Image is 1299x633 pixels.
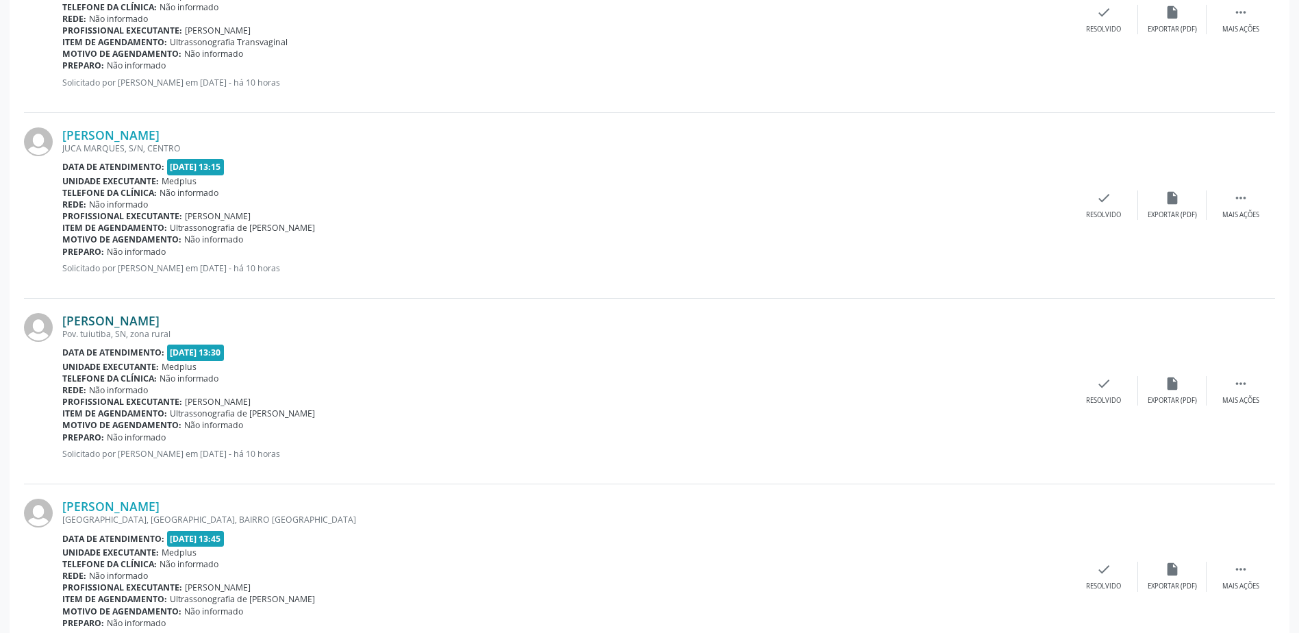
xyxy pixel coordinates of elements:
b: Unidade executante: [62,361,159,373]
span: Não informado [107,246,166,258]
b: Preparo: [62,60,104,71]
div: Exportar (PDF) [1148,396,1197,406]
span: Não informado [89,384,148,396]
span: Não informado [107,617,166,629]
span: [DATE] 13:15 [167,159,225,175]
i: check [1096,562,1111,577]
span: Não informado [89,13,148,25]
div: Pov. tuiutiba, SN, zona rural [62,328,1070,340]
span: Ultrassonografia de [PERSON_NAME] [170,593,315,605]
i:  [1233,376,1248,391]
i: insert_drive_file [1165,5,1180,20]
b: Motivo de agendamento: [62,234,181,245]
a: [PERSON_NAME] [62,127,160,142]
img: img [24,127,53,156]
span: Não informado [184,419,243,431]
span: [DATE] 13:45 [167,531,225,547]
div: Resolvido [1086,396,1121,406]
b: Unidade executante: [62,547,159,558]
b: Motivo de agendamento: [62,419,181,431]
span: Medplus [162,361,197,373]
span: [PERSON_NAME] [185,25,251,36]
b: Rede: [62,384,86,396]
i:  [1233,562,1248,577]
b: Motivo de agendamento: [62,48,181,60]
span: Ultrassonografia Transvaginal [170,36,288,48]
b: Telefone da clínica: [62,187,157,199]
span: Não informado [184,48,243,60]
i: insert_drive_file [1165,376,1180,391]
div: Exportar (PDF) [1148,25,1197,34]
span: [PERSON_NAME] [185,396,251,408]
b: Profissional executante: [62,210,182,222]
i: check [1096,5,1111,20]
div: Mais ações [1222,396,1259,406]
div: Exportar (PDF) [1148,582,1197,591]
div: [GEOGRAPHIC_DATA], [GEOGRAPHIC_DATA], BAIRRO [GEOGRAPHIC_DATA] [62,514,1070,525]
div: Resolvido [1086,582,1121,591]
p: Solicitado por [PERSON_NAME] em [DATE] - há 10 horas [62,77,1070,88]
b: Preparo: [62,617,104,629]
span: Não informado [89,199,148,210]
b: Preparo: [62,246,104,258]
i: check [1096,376,1111,391]
span: Não informado [184,234,243,245]
i: insert_drive_file [1165,190,1180,206]
span: Não informado [160,558,218,570]
i:  [1233,190,1248,206]
span: Não informado [107,432,166,443]
b: Item de agendamento: [62,408,167,419]
b: Unidade executante: [62,175,159,187]
b: Data de atendimento: [62,347,164,358]
a: [PERSON_NAME] [62,499,160,514]
p: Solicitado por [PERSON_NAME] em [DATE] - há 10 horas [62,448,1070,460]
b: Item de agendamento: [62,222,167,234]
span: Não informado [184,606,243,617]
b: Telefone da clínica: [62,558,157,570]
p: Solicitado por [PERSON_NAME] em [DATE] - há 10 horas [62,262,1070,274]
b: Item de agendamento: [62,593,167,605]
span: Não informado [160,187,218,199]
b: Rede: [62,199,86,210]
i:  [1233,5,1248,20]
div: JUCA MARQUES, S/N, CENTRO [62,142,1070,154]
span: Ultrassonografia de [PERSON_NAME] [170,408,315,419]
span: Não informado [107,60,166,71]
span: Não informado [89,570,148,582]
div: Mais ações [1222,25,1259,34]
b: Item de agendamento: [62,36,167,48]
span: Ultrassonografia de [PERSON_NAME] [170,222,315,234]
span: [DATE] 13:30 [167,345,225,360]
img: img [24,313,53,342]
span: Não informado [160,1,218,13]
b: Preparo: [62,432,104,443]
b: Profissional executante: [62,396,182,408]
b: Data de atendimento: [62,533,164,545]
a: [PERSON_NAME] [62,313,160,328]
b: Motivo de agendamento: [62,606,181,617]
div: Mais ações [1222,582,1259,591]
span: Medplus [162,175,197,187]
b: Profissional executante: [62,25,182,36]
b: Data de atendimento: [62,161,164,173]
b: Telefone da clínica: [62,373,157,384]
div: Exportar (PDF) [1148,210,1197,220]
div: Mais ações [1222,210,1259,220]
span: [PERSON_NAME] [185,582,251,593]
span: Medplus [162,547,197,558]
b: Rede: [62,13,86,25]
span: [PERSON_NAME] [185,210,251,222]
div: Resolvido [1086,210,1121,220]
img: img [24,499,53,527]
div: Resolvido [1086,25,1121,34]
b: Telefone da clínica: [62,1,157,13]
b: Rede: [62,570,86,582]
b: Profissional executante: [62,582,182,593]
i: check [1096,190,1111,206]
i: insert_drive_file [1165,562,1180,577]
span: Não informado [160,373,218,384]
